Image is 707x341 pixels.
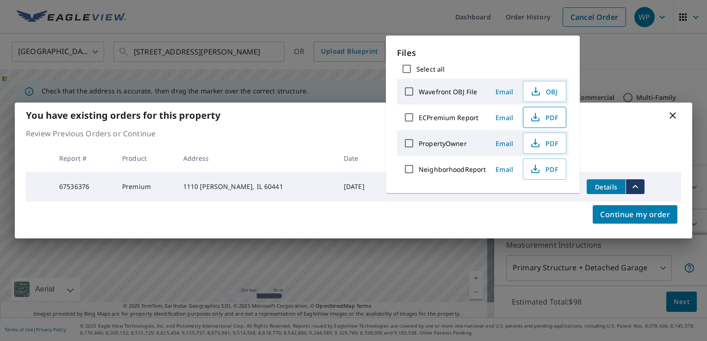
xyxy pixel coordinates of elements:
[593,205,677,224] button: Continue my order
[529,112,558,123] span: PDF
[397,47,569,59] p: Files
[493,113,515,122] span: Email
[115,145,176,172] th: Product
[523,133,566,154] button: PDF
[493,87,515,96] span: Email
[523,107,566,128] button: PDF
[523,81,566,102] button: OBJ
[592,183,620,191] span: Details
[419,87,477,96] label: Wavefront OBJ File
[493,139,515,148] span: Email
[416,65,445,73] label: Select all
[52,145,115,172] th: Report #
[529,164,558,175] span: PDF
[336,145,386,172] th: Date
[490,110,519,125] button: Email
[115,172,176,201] td: Premium
[52,172,115,201] td: 67536376
[529,138,558,149] span: PDF
[626,179,645,194] button: filesDropdownBtn-67536376
[26,109,220,122] b: You have existing orders for this property
[176,145,336,172] th: Address
[26,128,681,139] p: Review Previous Orders or Continue
[490,136,519,151] button: Email
[419,139,467,148] label: PropertyOwner
[600,208,670,221] span: Continue my order
[336,172,386,201] td: [DATE]
[419,165,486,174] label: NeighborhoodReport
[587,179,626,194] button: detailsBtn-67536376
[490,85,519,99] button: Email
[183,182,329,191] div: 1110 [PERSON_NAME], IL 60441
[523,158,566,180] button: PDF
[490,162,519,177] button: Email
[493,165,515,174] span: Email
[529,86,558,97] span: OBJ
[419,113,478,122] label: ECPremium Report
